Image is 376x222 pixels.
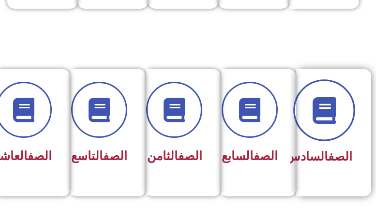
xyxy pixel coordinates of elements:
[71,149,127,163] span: التاسع
[103,149,127,163] a: الصف
[222,149,278,163] span: السابع
[178,149,202,163] a: الصف
[28,149,52,163] a: الصف
[254,149,278,163] a: الصف
[286,149,352,163] span: السادس
[147,149,202,163] span: الثامن
[328,149,352,163] a: الصف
